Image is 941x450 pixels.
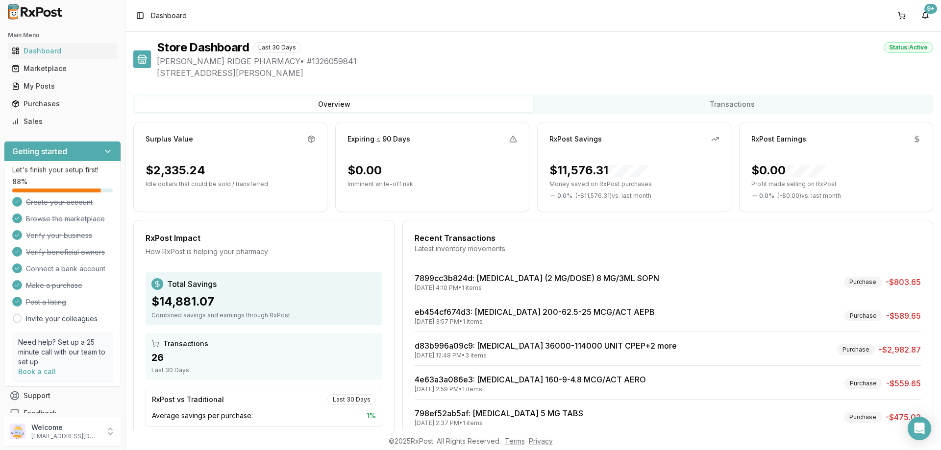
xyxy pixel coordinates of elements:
a: Terms [505,437,525,445]
nav: breadcrumb [151,11,187,21]
span: Dashboard [151,11,187,21]
button: Transactions [533,96,931,112]
button: 9+ [917,8,933,24]
span: Feedback [24,408,57,418]
div: My Posts [12,81,113,91]
div: How RxPost is helping your pharmacy [146,247,382,257]
a: Sales [8,113,117,130]
a: My Posts [8,77,117,95]
p: [EMAIL_ADDRESS][DOMAIN_NAME] [31,432,99,440]
div: Dashboard [12,46,113,56]
a: 4e63a3a086e3: [MEDICAL_DATA] 160-9-4.8 MCG/ACT AERO [415,375,646,384]
button: Overview [135,96,533,112]
div: RxPost Savings [549,134,602,144]
span: ( - $0.00 ) vs. last month [777,192,841,200]
a: 798ef52ab5af: [MEDICAL_DATA] 5 MG TABS [415,408,583,418]
span: ( - $11,576.31 ) vs. last month [575,192,651,200]
button: Dashboard [4,43,121,59]
div: Expiring ≤ 90 Days [347,134,410,144]
button: Marketplace [4,61,121,76]
button: Support [4,387,121,404]
div: Status: Active [884,42,933,53]
div: RxPost Impact [146,232,382,244]
span: Connect a bank account [26,264,105,274]
button: Purchases [4,96,121,112]
div: Open Intercom Messenger [908,417,931,440]
a: d83b996a09c9: [MEDICAL_DATA] 36000-114000 UNIT CPEP+2 more [415,341,677,351]
div: RxPost vs Traditional [152,395,224,404]
div: [DATE] 3:57 PM • 1 items [415,318,655,326]
span: Browse the marketplace [26,214,105,224]
a: eb454cf674d3: [MEDICAL_DATA] 200-62.5-25 MCG/ACT AEPB [415,307,655,317]
span: Average savings per purchase: [152,411,253,421]
span: 0.0 % [759,192,774,200]
div: $11,576.31 [549,163,647,178]
h3: Getting started [12,145,67,157]
img: User avatar [10,424,25,439]
button: Feedback [4,404,121,422]
p: Idle dollars that could be sold / transferred [146,180,315,188]
button: Sales [4,114,121,129]
p: Profit made selling on RxPost [751,180,921,188]
span: 88 % [12,177,27,187]
div: Purchase [844,412,882,423]
span: 1 % [367,411,376,421]
p: Need help? Set up a 25 minute call with our team to set up. [18,337,107,367]
div: $0.00 [751,163,825,178]
div: Last 30 Days [151,366,376,374]
div: Latest inventory movements [415,244,921,254]
span: [PERSON_NAME] RIDGE PHARMACY • # 1326059841 [157,55,933,67]
a: Purchases [8,95,117,113]
span: -$2,982.87 [879,344,921,355]
div: Last 30 Days [327,394,376,405]
div: [DATE] 4:10 PM • 1 items [415,284,659,292]
div: Purchase [837,344,875,355]
div: RxPost Earnings [751,134,806,144]
div: Purchases [12,99,113,109]
span: -$559.65 [886,378,921,389]
span: [STREET_ADDRESS][PERSON_NAME] [157,67,933,79]
div: $2,335.24 [146,163,205,178]
img: RxPost Logo [4,4,67,20]
span: -$803.65 [886,276,921,288]
p: Welcome [31,423,99,432]
div: Purchase [844,310,882,321]
a: Dashboard [8,42,117,60]
h2: Main Menu [8,31,117,39]
div: 9+ [924,4,937,14]
div: $0.00 [347,163,382,178]
div: [DATE] 12:48 PM • 3 items [415,352,677,359]
a: Marketplace [8,60,117,77]
span: -$589.65 [886,310,921,322]
div: Purchase [844,277,882,287]
div: Recent Transactions [415,232,921,244]
div: 26 [151,351,376,364]
a: Invite your colleagues [26,314,98,324]
div: [DATE] 2:37 PM • 1 items [415,419,583,427]
p: Let's finish your setup first! [12,165,113,175]
span: -$475.02 [886,411,921,423]
h1: Store Dashboard [157,40,249,55]
span: Verify your business [26,231,92,240]
span: Verify beneficial owners [26,247,105,257]
div: Marketplace [12,64,113,73]
div: [DATE] 2:59 PM • 1 items [415,385,646,393]
div: Combined savings and earnings through RxPost [151,311,376,319]
span: Transactions [163,339,208,349]
a: Privacy [529,437,553,445]
p: Money saved on RxPost purchases [549,180,719,188]
span: Post a listing [26,297,66,307]
button: My Posts [4,78,121,94]
span: Make a purchase [26,281,82,290]
div: $14,881.07 [151,294,376,309]
span: Create your account [26,197,93,207]
span: Total Savings [167,278,217,290]
div: Surplus Value [146,134,193,144]
div: Purchase [844,378,882,389]
div: Sales [12,117,113,126]
span: 0.0 % [557,192,572,200]
div: Last 30 Days [253,42,301,53]
p: Imminent write-off risk [347,180,517,188]
a: 7899cc3b824d: [MEDICAL_DATA] (2 MG/DOSE) 8 MG/3ML SOPN [415,273,659,283]
a: Book a call [18,367,56,376]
